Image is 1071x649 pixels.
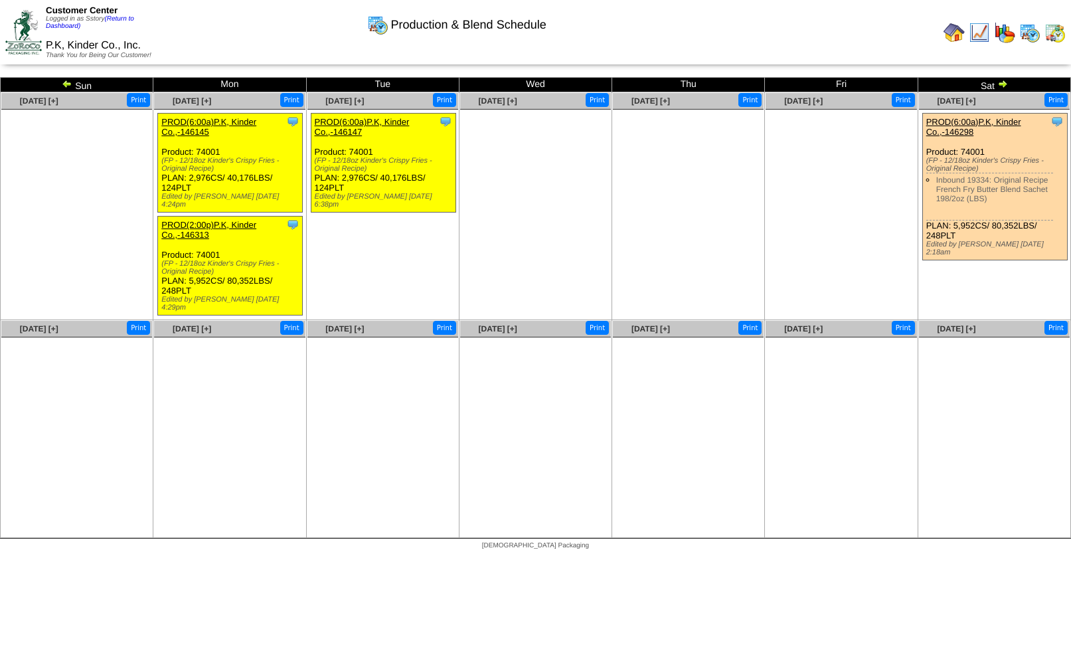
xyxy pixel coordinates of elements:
a: PROD(2:00p)P.K, Kinder Co.,-146313 [161,220,256,240]
button: Print [433,93,456,107]
td: Sat [918,78,1070,92]
img: ZoRoCo_Logo(Green%26Foil)%20jpg.webp [5,10,42,54]
td: Tue [306,78,459,92]
a: [DATE] [+] [937,324,975,333]
a: [DATE] [+] [325,96,364,106]
button: Print [1044,93,1068,107]
img: line_graph.gif [969,22,990,43]
a: [DATE] [+] [173,324,211,333]
span: [DEMOGRAPHIC_DATA] Packaging [482,542,589,549]
a: [DATE] [+] [784,324,823,333]
a: Inbound 19334: Original Recipe French Fry Butter Blend Sachet 198/2oz (LBS) [936,175,1048,203]
div: Product: 74001 PLAN: 2,976CS / 40,176LBS / 124PLT [311,114,455,213]
span: Logged in as Sstory [46,15,134,30]
div: Edited by [PERSON_NAME] [DATE] 2:18am [926,240,1067,256]
a: [DATE] [+] [20,324,58,333]
div: (FP - 12/18oz Kinder's Crispy Fries - Original Recipe) [161,260,302,276]
button: Print [586,321,609,335]
a: [DATE] [+] [173,96,211,106]
a: [DATE] [+] [20,96,58,106]
button: Print [738,93,762,107]
a: PROD(6:00a)P.K, Kinder Co.,-146145 [161,117,256,137]
img: Tooltip [439,115,452,128]
a: (Return to Dashboard) [46,15,134,30]
td: Mon [153,78,306,92]
button: Print [280,93,303,107]
a: [DATE] [+] [631,96,670,106]
td: Fri [765,78,918,92]
div: Edited by [PERSON_NAME] [DATE] 6:38pm [315,193,455,209]
button: Print [280,321,303,335]
td: Thu [612,78,765,92]
img: graph.gif [994,22,1015,43]
img: calendarprod.gif [1019,22,1040,43]
button: Print [738,321,762,335]
img: Tooltip [286,218,299,231]
span: P.K, Kinder Co., Inc. [46,40,141,51]
img: Tooltip [1050,115,1064,128]
div: Edited by [PERSON_NAME] [DATE] 4:29pm [161,296,302,312]
img: arrowleft.gif [62,78,72,89]
a: [DATE] [+] [784,96,823,106]
button: Print [127,93,150,107]
a: [DATE] [+] [937,96,975,106]
a: [DATE] [+] [631,324,670,333]
button: Print [892,321,915,335]
div: Product: 74001 PLAN: 5,952CS / 80,352LBS / 248PLT [922,114,1067,260]
div: Edited by [PERSON_NAME] [DATE] 4:24pm [161,193,302,209]
img: arrowright.gif [997,78,1008,89]
div: (FP - 12/18oz Kinder's Crispy Fries - Original Recipe) [315,157,455,173]
span: Production & Blend Schedule [391,18,546,32]
a: [DATE] [+] [325,324,364,333]
td: Wed [459,78,612,92]
span: Thank You for Being Our Customer! [46,52,151,59]
span: Customer Center [46,5,118,15]
button: Print [127,321,150,335]
img: home.gif [944,22,965,43]
img: calendarprod.gif [367,14,388,35]
div: (FP - 12/18oz Kinder's Crispy Fries - Original Recipe) [161,157,302,173]
button: Print [586,93,609,107]
div: Product: 74001 PLAN: 2,976CS / 40,176LBS / 124PLT [158,114,303,213]
button: Print [433,321,456,335]
div: (FP - 12/18oz Kinder's Crispy Fries - Original Recipe) [926,157,1067,173]
button: Print [1044,321,1068,335]
a: PROD(6:00a)P.K, Kinder Co.,-146147 [315,117,410,137]
button: Print [892,93,915,107]
img: Tooltip [286,115,299,128]
a: [DATE] [+] [479,324,517,333]
img: calendarinout.gif [1044,22,1066,43]
a: [DATE] [+] [479,96,517,106]
td: Sun [1,78,153,92]
div: Product: 74001 PLAN: 5,952CS / 80,352LBS / 248PLT [158,217,303,316]
a: PROD(6:00a)P.K, Kinder Co.,-146298 [926,117,1021,137]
